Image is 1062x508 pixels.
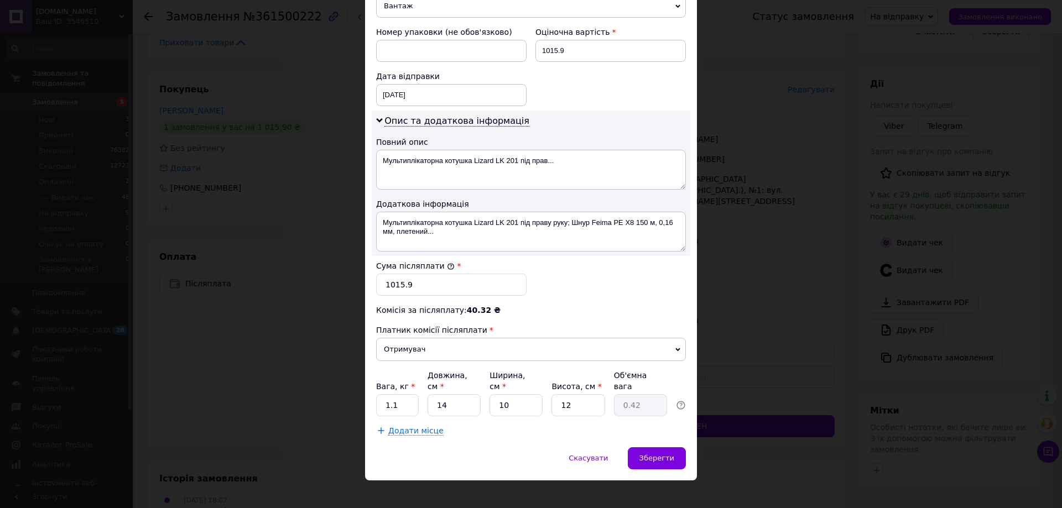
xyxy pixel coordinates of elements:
div: Комісія за післяплату: [376,305,686,316]
label: Сума післяплати [376,261,455,270]
div: Оціночна вартість [535,27,686,38]
textarea: Мультиплікаторна котушка Lizard LK 201 під прав... [376,150,686,190]
span: Опис та додаткова інформація [384,116,529,127]
span: 40.32 ₴ [467,306,501,315]
textarea: Мультиплікаторна котушка Lizard LK 201 під праву руку; Шнур Feima PE X8 150 м, 0,16 мм, плетений... [376,212,686,252]
div: Об'ємна вага [614,370,667,392]
label: Довжина, см [428,371,467,391]
label: Ширина, см [490,371,525,391]
div: Номер упаковки (не обов'язково) [376,27,527,38]
span: Отримувач [376,338,686,361]
div: Додаткова інформація [376,198,686,210]
label: Вага, кг [376,382,415,391]
div: Дата відправки [376,71,527,82]
span: Скасувати [569,454,608,462]
span: Платник комісії післяплати [376,326,487,334]
span: Додати місце [388,426,444,436]
span: Зберегти [639,454,674,462]
label: Висота, см [551,382,601,391]
div: Повний опис [376,137,686,148]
